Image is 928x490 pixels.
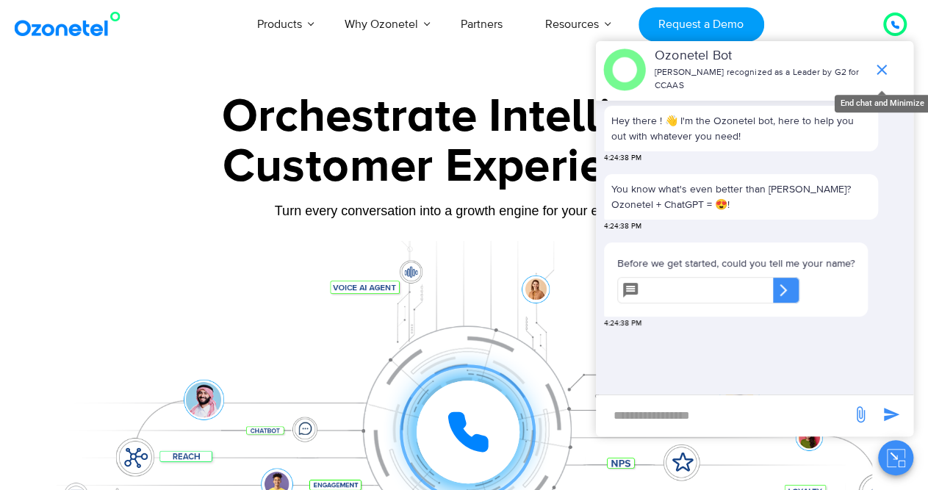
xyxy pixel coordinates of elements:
p: Hey there ! 👋 I'm the Ozonetel bot, here to help you out with whatever you need! [611,113,871,144]
p: You know what's even better than [PERSON_NAME]? Ozonetel + ChatGPT = 😍! [611,181,871,212]
p: [PERSON_NAME] recognized as a Leader by G2 for CCAAS [655,66,866,93]
span: send message [877,400,906,429]
div: Turn every conversation into a growth engine for your enterprise. [57,203,872,219]
span: end chat or minimize [867,55,896,84]
div: Orchestrate Intelligent [57,93,872,140]
button: Close chat [878,440,913,475]
div: new-msg-input [603,403,844,429]
p: Before we get started, could you tell me your name? [617,256,855,271]
p: Ozonetel Bot [655,46,866,66]
span: send message [846,400,875,429]
div: Customer Experiences [57,131,872,202]
span: 4:24:38 PM [604,221,641,232]
a: Request a Demo [639,7,764,42]
img: header [603,48,646,91]
span: 4:24:38 PM [604,153,641,164]
span: 4:24:38 PM [604,318,641,329]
